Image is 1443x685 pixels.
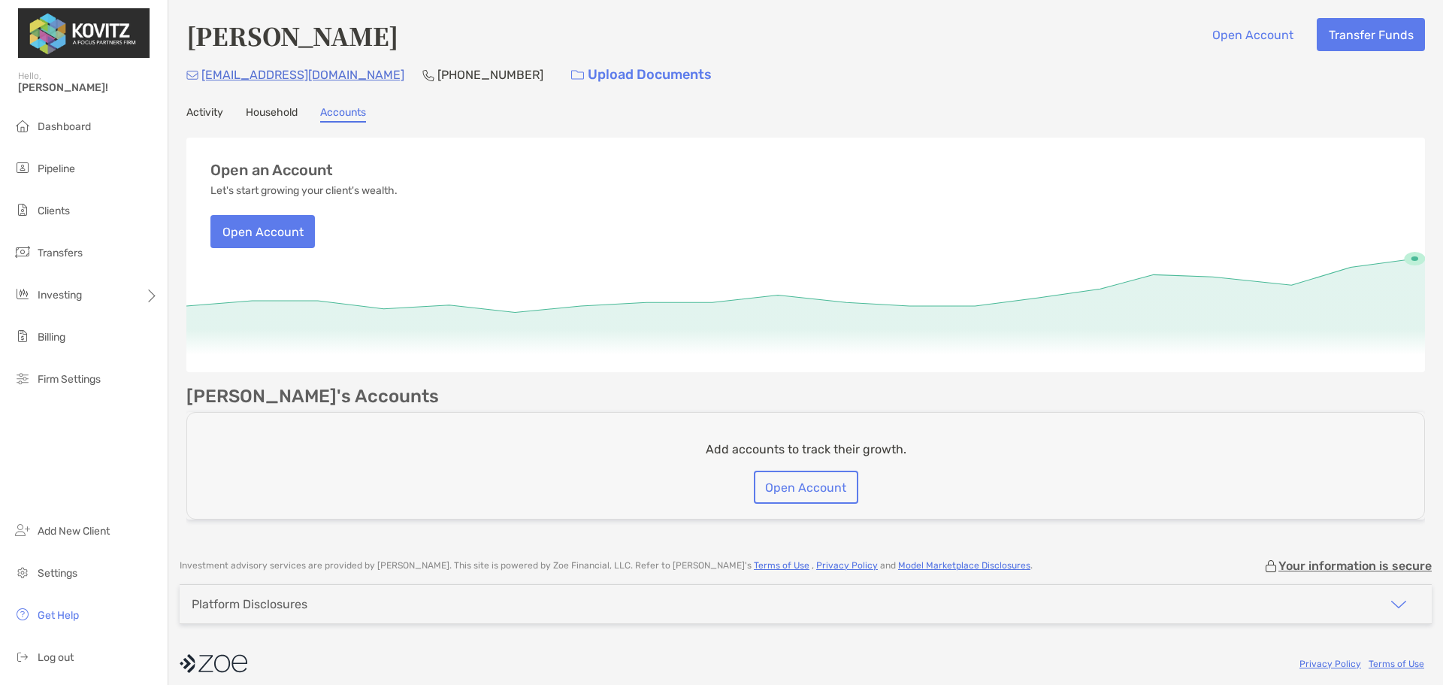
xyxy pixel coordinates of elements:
[186,387,439,406] p: [PERSON_NAME]'s Accounts
[320,106,366,123] a: Accounts
[14,521,32,539] img: add_new_client icon
[14,243,32,261] img: transfers icon
[38,609,79,622] span: Get Help
[186,18,398,53] h4: [PERSON_NAME]
[186,71,198,80] img: Email Icon
[38,651,74,664] span: Log out
[14,201,32,219] img: clients icon
[246,106,298,123] a: Household
[180,647,247,680] img: company logo
[437,65,543,84] p: [PHONE_NUMBER]
[14,327,32,345] img: billing icon
[201,65,404,84] p: [EMAIL_ADDRESS][DOMAIN_NAME]
[14,159,32,177] img: pipeline icon
[38,331,65,344] span: Billing
[186,106,223,123] a: Activity
[754,560,809,571] a: Terms of Use
[38,567,77,580] span: Settings
[210,162,333,179] h3: Open an Account
[38,162,75,175] span: Pipeline
[1278,559,1432,573] p: Your information is secure
[571,70,584,80] img: button icon
[180,560,1033,571] p: Investment advisory services are provided by [PERSON_NAME] . This site is powered by Zoe Financia...
[1369,659,1424,669] a: Terms of Use
[561,59,721,91] a: Upload Documents
[14,647,32,665] img: logout icon
[706,440,906,459] p: Add accounts to track their growth.
[38,247,83,259] span: Transfers
[210,185,398,197] p: Let's start growing your client's wealth.
[18,6,150,60] img: Zoe Logo
[754,471,858,504] button: Open Account
[14,117,32,135] img: dashboard icon
[422,69,434,81] img: Phone Icon
[38,205,70,217] span: Clients
[38,373,101,386] span: Firm Settings
[1390,596,1408,614] img: icon arrow
[38,120,91,133] span: Dashboard
[898,560,1030,571] a: Model Marketplace Disclosures
[192,597,307,611] div: Platform Disclosures
[14,285,32,303] img: investing icon
[14,605,32,623] img: get-help icon
[38,525,110,538] span: Add New Client
[18,81,159,94] span: [PERSON_NAME]!
[1200,18,1305,51] button: Open Account
[1317,18,1425,51] button: Transfer Funds
[816,560,878,571] a: Privacy Policy
[1299,659,1361,669] a: Privacy Policy
[14,369,32,387] img: firm-settings icon
[14,563,32,581] img: settings icon
[38,289,82,302] span: Investing
[210,215,315,248] button: Open Account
